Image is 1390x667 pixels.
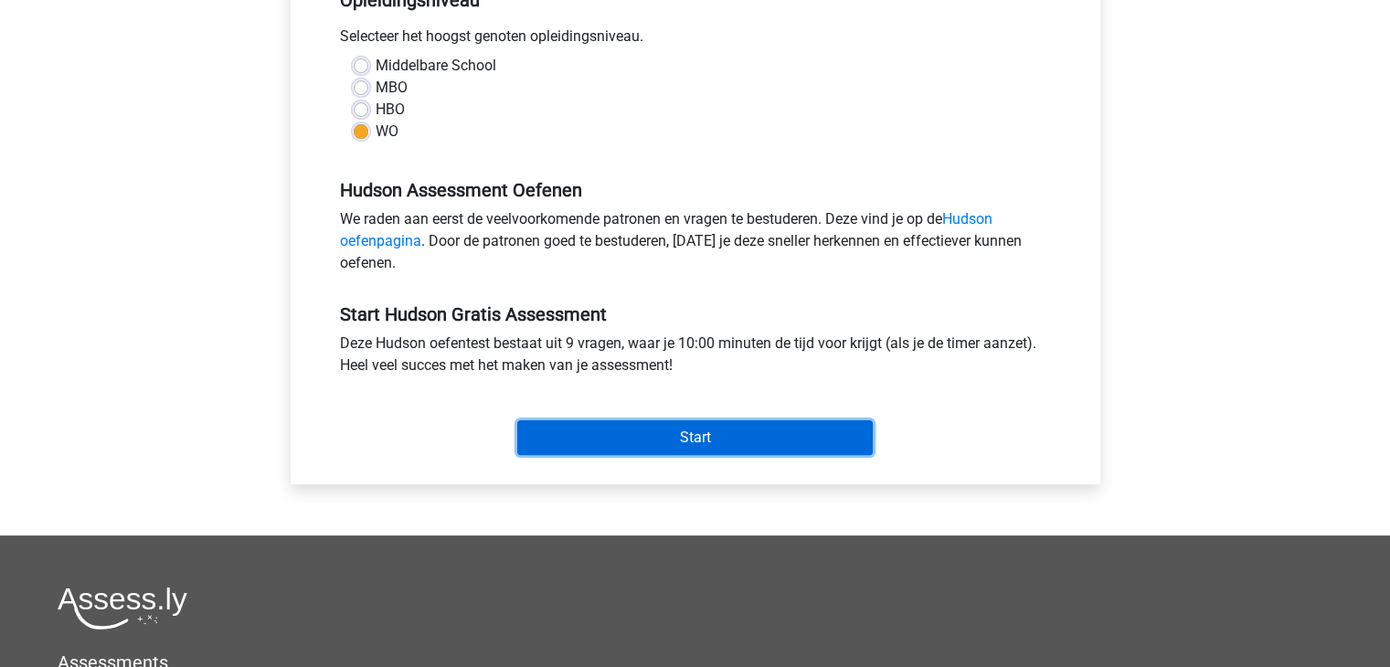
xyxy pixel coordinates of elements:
label: Middelbare School [376,55,496,77]
img: Assessly logo [58,587,187,630]
input: Start [517,420,873,455]
label: MBO [376,77,408,99]
h5: Start Hudson Gratis Assessment [340,303,1051,325]
label: WO [376,121,398,143]
div: Deze Hudson oefentest bestaat uit 9 vragen, waar je 10:00 minuten de tijd voor krijgt (als je de ... [326,333,1065,384]
h5: Hudson Assessment Oefenen [340,179,1051,201]
div: We raden aan eerst de veelvoorkomende patronen en vragen te bestuderen. Deze vind je op de . Door... [326,208,1065,281]
div: Selecteer het hoogst genoten opleidingsniveau. [326,26,1065,55]
label: HBO [376,99,405,121]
